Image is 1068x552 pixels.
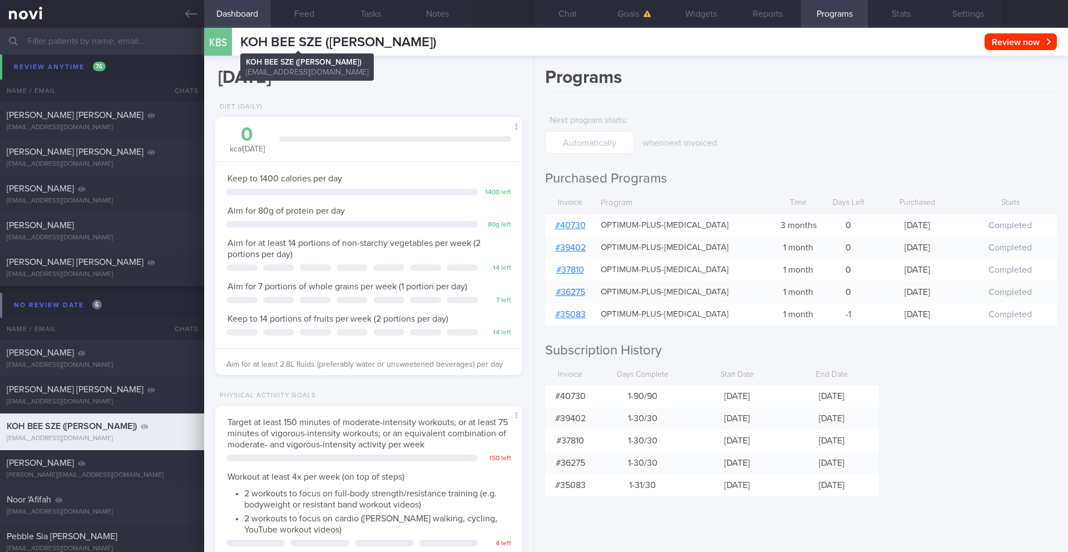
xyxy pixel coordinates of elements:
div: 150 left [483,455,511,463]
div: Physical Activity Goals [215,392,316,400]
div: 1 month [770,303,826,326]
h2: Subscription History [545,342,1057,359]
span: Aim for at least 14 portions of non-starchy vegetables per week (2 portions per day) [228,239,481,259]
div: 1 month [770,281,826,303]
span: [DATE] [819,481,844,490]
span: [DATE] [819,436,844,445]
div: 1400 left [483,189,511,197]
div: 1-30 / 30 [595,452,690,474]
div: [EMAIL_ADDRESS][DOMAIN_NAME] [7,160,197,169]
div: No review date [11,298,105,313]
div: 7 left [483,297,511,305]
div: Completed [964,236,1057,259]
div: 1-30 / 30 [595,407,690,430]
div: # 37810 [545,430,595,452]
span: [PERSON_NAME] [7,348,74,357]
div: 0 [826,236,871,259]
div: 0 [826,259,871,281]
div: [EMAIL_ADDRESS][DOMAIN_NAME] [7,398,197,406]
div: Purchased [871,193,963,214]
li: 2 workouts to focus on full-body strength/resistance training (e.g. bodyweight or resistant band ... [244,485,510,510]
div: [EMAIL_ADDRESS][DOMAIN_NAME] [7,124,197,132]
div: 1-31 / 30 [595,474,690,496]
div: 80 g left [483,221,511,229]
span: Aim for 80g of protein per day [228,206,345,215]
span: KOH BEE SZE ([PERSON_NAME]) [240,36,437,49]
input: Automatically [545,131,634,154]
div: Time [770,193,826,214]
li: 2 workouts to focus on cardio ([PERSON_NAME] walking, cycling, YouTube workout videos) [244,510,510,535]
a: #37810 [556,265,584,274]
span: [DATE] [819,392,844,401]
div: Starts [964,193,1057,214]
div: Completed [964,259,1057,281]
span: OPTIMUM-PLUS-[MEDICAL_DATA] [601,243,729,253]
span: [PERSON_NAME] [7,221,74,230]
div: [PERSON_NAME][EMAIL_ADDRESS][DOMAIN_NAME] [7,471,197,480]
div: [DATE] [871,303,963,326]
div: [EMAIL_ADDRESS][DOMAIN_NAME] [7,361,197,369]
a: #40730 [555,221,586,230]
div: [EMAIL_ADDRESS][DOMAIN_NAME] [7,270,197,279]
span: Target at least 150 minutes of moderate-intensity workouts; or at least 75 minutes of vigorous-in... [228,418,508,449]
div: Start Date [690,364,784,386]
span: [DATE] [819,459,844,467]
span: KOH BEE SZE ([PERSON_NAME]) [7,422,137,431]
div: -1 [826,303,871,326]
p: when next invoiced [642,137,823,149]
div: # 39402 [545,407,595,430]
span: [DATE] [724,392,750,401]
div: 0 [826,281,871,303]
span: OPTIMUM-PLUS-[MEDICAL_DATA] [601,220,729,231]
span: OPTIMUM-PLUS-[MEDICAL_DATA] [601,309,729,320]
span: [PERSON_NAME] [7,459,74,467]
div: 14 left [483,329,511,337]
div: Diet (Daily) [215,103,263,111]
div: Days Complete [595,364,690,386]
div: [PERSON_NAME][EMAIL_ADDRESS][PERSON_NAME][DOMAIN_NAME] [7,83,197,100]
div: [DATE] [871,259,963,281]
span: 6 [92,300,102,309]
span: Keep to 1400 calories per day [228,174,342,183]
span: [PERSON_NAME] [PERSON_NAME] [7,111,144,120]
div: 1-30 / 30 [595,430,690,452]
div: 1-90 / 90 [595,385,690,407]
div: Program [595,193,770,214]
a: #39402 [555,243,586,252]
div: 0 [226,125,268,145]
div: [EMAIL_ADDRESS][DOMAIN_NAME] [7,435,197,443]
div: 14 left [483,264,511,273]
span: [PERSON_NAME] [PERSON_NAME] [7,385,144,394]
div: Completed [964,303,1057,326]
span: [PERSON_NAME] [7,70,74,79]
span: OPTIMUM-PLUS-[MEDICAL_DATA] [601,287,729,298]
h2: Purchased Programs [545,170,1057,187]
span: Workout at least 4x per week (on top of steps) [228,472,404,481]
span: [PERSON_NAME] [7,184,74,193]
span: OPTIMUM-PLUS-[MEDICAL_DATA] [601,265,729,275]
div: [EMAIL_ADDRESS][DOMAIN_NAME] [7,197,197,205]
span: [PERSON_NAME] [PERSON_NAME] [7,258,144,267]
span: Pebble Sia [PERSON_NAME] [7,532,117,541]
div: [EMAIL_ADDRESS][DOMAIN_NAME] [7,234,197,242]
div: [DATE] [871,214,963,236]
div: # 40730 [545,385,595,407]
div: 3 months [770,214,826,236]
div: Invoice [545,193,595,214]
div: Chats [160,318,204,340]
div: Completed [964,214,1057,236]
a: #36275 [556,288,585,297]
span: [DATE] [819,414,844,423]
div: 1 month [770,236,826,259]
div: 1 month [770,259,826,281]
div: Invoice [545,364,595,386]
span: [DATE] [724,459,750,467]
span: [DATE] [724,414,750,423]
span: Keep to 14 portions of fruits per week (2 portions per day) [228,314,448,323]
div: Days Left [826,193,871,214]
div: [DATE] [871,236,963,259]
span: Aim for at least 2.8L fluids (preferably water or unsweetened beverages) per day [226,361,503,368]
div: # 35083 [545,474,595,496]
span: Aim for 7 portions of whole grains per week (1 portion per day) [228,282,467,291]
div: KBS [201,21,235,64]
